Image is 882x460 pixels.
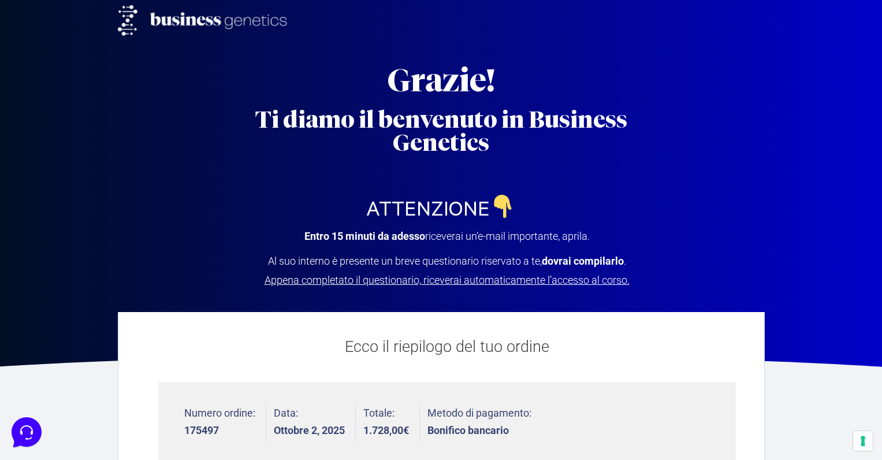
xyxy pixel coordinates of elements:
[492,195,515,218] img: 👇
[233,108,649,154] h2: Ti diamo il benvenuto in Business Genetics
[265,274,630,286] span: Appena completato il questionario, riceverai automaticamente l’accesso al corso.
[26,168,189,180] input: Cerca un articolo...
[18,143,90,153] span: Trova una risposta
[18,65,42,88] img: dark
[542,255,624,267] strong: dovrai compilarlo
[178,370,195,380] p: Aiuto
[18,46,98,55] span: Le tue conversazioni
[274,425,345,436] strong: Ottobre 2, 2025
[35,370,54,380] p: Home
[304,230,425,242] strong: Entro 15 minuti da adesso
[853,431,873,451] button: Le tue preferenze relative al consenso per le tecnologie di tracciamento
[158,335,736,359] p: Ecco il riepilogo del tuo ordine
[262,257,632,285] p: Al suo interno è presente un breve questionario riservato a te, .
[9,354,80,380] button: Home
[274,403,356,442] li: Data:
[37,65,60,88] img: dark
[427,403,531,442] li: Metodo di pagamento:
[9,415,44,450] iframe: Customerly Messenger Launcher
[233,195,649,221] h2: ATTENZIONE
[403,424,409,436] span: €
[80,354,151,380] button: Messaggi
[18,97,213,120] button: Inizia una conversazione
[363,424,409,436] bdi: 1.728,00
[233,65,649,97] h2: Grazie!
[363,403,420,442] li: Totale:
[151,354,222,380] button: Aiuto
[184,425,255,436] strong: 175497
[427,425,531,436] strong: Bonifico bancario
[75,104,170,113] span: Inizia una conversazione
[184,403,266,442] li: Numero ordine:
[9,9,194,28] h2: Ciao da Marketers 👋
[55,65,79,88] img: dark
[123,143,213,153] a: Apri Centro Assistenza
[262,232,632,241] p: riceverai un’e-mail importante, aprila.
[100,370,131,380] p: Messaggi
